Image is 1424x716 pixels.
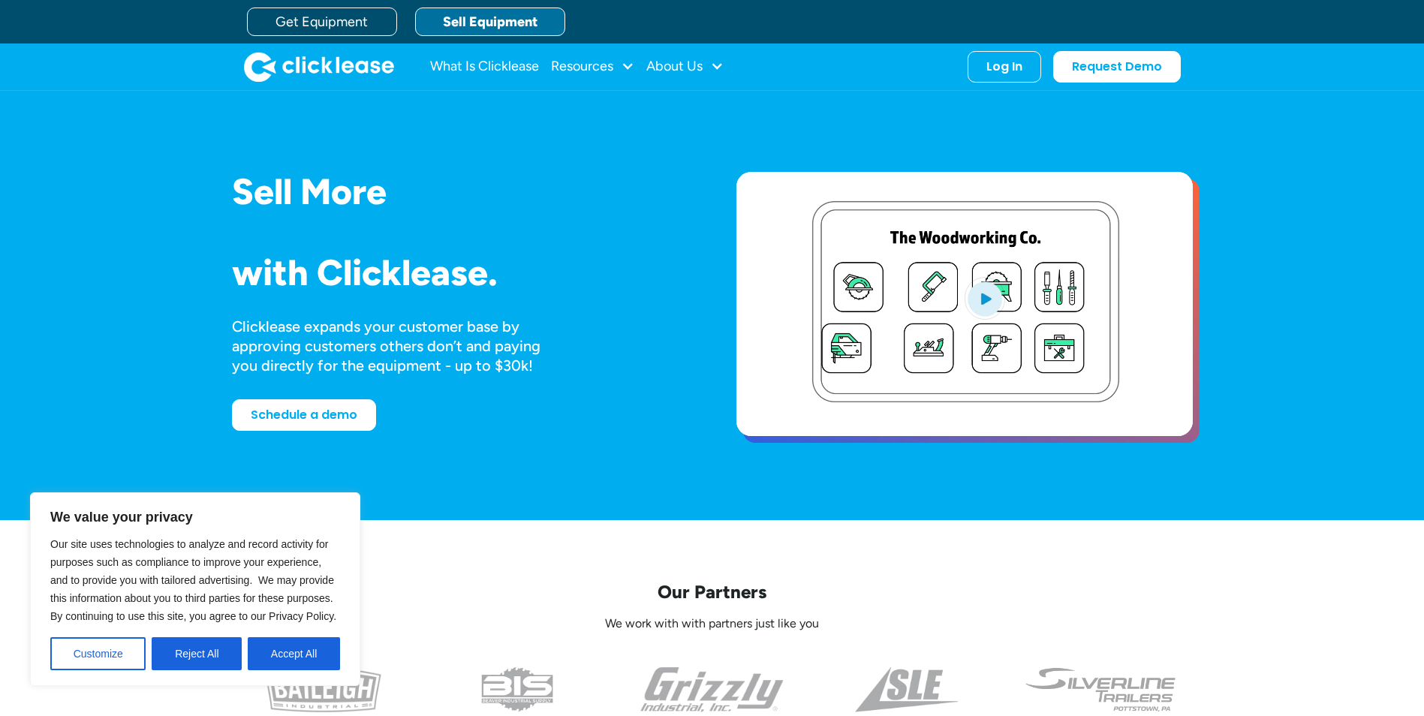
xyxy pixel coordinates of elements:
[232,253,688,293] h1: with Clicklease.
[248,637,340,670] button: Accept All
[50,637,146,670] button: Customize
[640,667,784,712] img: the grizzly industrial inc logo
[736,172,1193,436] a: open lightbox
[551,52,634,82] div: Resources
[50,538,336,622] span: Our site uses technologies to analyze and record activity for purposes such as compliance to impr...
[232,172,688,212] h1: Sell More
[646,52,724,82] div: About Us
[232,317,568,375] div: Clicklease expands your customer base by approving customers others don’t and paying you directly...
[965,277,1005,319] img: Blue play button logo on a light blue circular background
[415,8,565,36] a: Sell Equipment
[986,59,1022,74] div: Log In
[430,52,539,82] a: What Is Clicklease
[232,580,1193,603] p: Our Partners
[232,616,1193,632] p: We work with with partners just like you
[30,492,360,686] div: We value your privacy
[232,399,376,431] a: Schedule a demo
[244,52,394,82] img: Clicklease logo
[1053,51,1181,83] a: Request Demo
[244,52,394,82] a: home
[247,8,397,36] a: Get Equipment
[855,667,958,712] img: a black and white photo of the side of a triangle
[265,667,381,712] img: baileigh logo
[50,508,340,526] p: We value your privacy
[152,637,242,670] button: Reject All
[481,667,553,712] img: the logo for beaver industrial supply
[1024,667,1178,712] img: undefined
